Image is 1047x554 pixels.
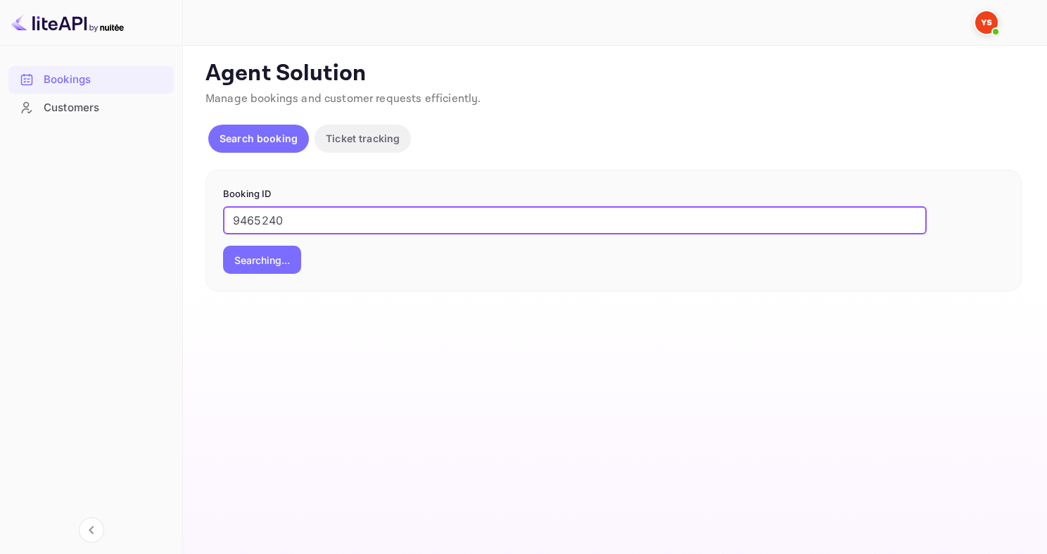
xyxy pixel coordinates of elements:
[44,72,167,88] div: Bookings
[8,66,174,92] a: Bookings
[205,60,1022,88] p: Agent Solution
[223,246,301,274] button: Searching...
[205,92,481,106] span: Manage bookings and customer requests efficiently.
[11,11,124,34] img: LiteAPI logo
[8,94,174,122] div: Customers
[8,94,174,120] a: Customers
[223,187,1004,201] p: Booking ID
[44,100,167,116] div: Customers
[975,11,998,34] img: Yandex Support
[223,206,927,234] input: Enter Booking ID (e.g., 63782194)
[8,66,174,94] div: Bookings
[79,517,104,543] button: Collapse navigation
[326,131,400,146] p: Ticket tracking
[220,131,298,146] p: Search booking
